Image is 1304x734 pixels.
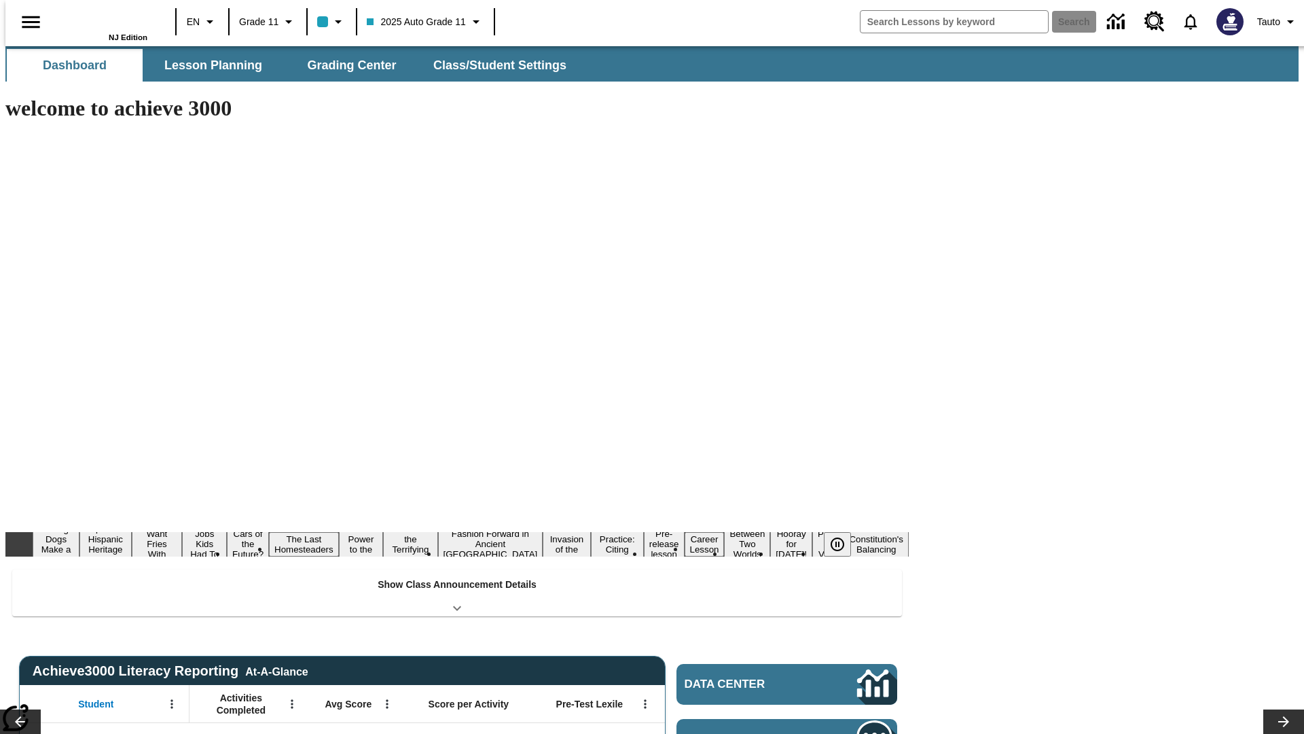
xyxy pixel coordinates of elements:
div: Pause [824,532,865,557]
span: Achieve3000 Literacy Reporting [33,663,308,679]
button: Slide 14 Between Two Worlds [724,527,770,561]
span: Avg Score [325,698,372,710]
div: At-A-Glance [245,663,308,678]
span: Grade 11 [239,15,278,29]
button: Slide 9 Fashion Forward in Ancient Rome [438,527,543,561]
span: Activities Completed [196,692,286,716]
button: Slide 11 Mixed Practice: Citing Evidence [591,522,644,567]
button: Slide 12 Pre-release lesson [644,527,685,561]
span: NJ Edition [109,33,147,41]
p: Show Class Announcement Details [378,578,537,592]
button: Slide 6 The Last Homesteaders [269,532,339,557]
button: Lesson Planning [145,49,281,82]
button: Slide 2 ¡Viva Hispanic Heritage Month! [79,522,132,567]
a: Home [59,6,147,33]
a: Notifications [1173,4,1208,39]
button: Slide 3 Do You Want Fries With That? [132,517,183,572]
button: Slide 17 The Constitution's Balancing Act [844,522,909,567]
button: Open Menu [635,694,655,714]
button: Slide 4 Dirty Jobs Kids Had To Do [182,517,227,572]
button: Open side menu [11,2,51,42]
button: Grading Center [284,49,420,82]
a: Resource Center, Will open in new tab [1136,3,1173,40]
span: Pre-Test Lexile [556,698,623,710]
button: Open Menu [282,694,302,714]
span: EN [187,15,200,29]
button: Slide 8 Attack of the Terrifying Tomatoes [383,522,437,567]
button: Class: 2025 Auto Grade 11, Select your class [361,10,489,34]
span: Class/Student Settings [433,58,566,73]
button: Slide 5 Cars of the Future? [227,527,269,561]
span: Grading Center [307,58,396,73]
div: Home [59,5,147,41]
button: Slide 16 Point of View [812,527,844,561]
span: Score per Activity [429,698,509,710]
button: Open Menu [162,694,182,714]
button: Select a new avatar [1208,4,1252,39]
button: Class/Student Settings [422,49,577,82]
button: Dashboard [7,49,143,82]
input: search field [861,11,1048,33]
span: Tauto [1257,15,1280,29]
span: Data Center [685,678,812,691]
div: SubNavbar [5,46,1299,82]
a: Data Center [676,664,897,705]
button: Grade: Grade 11, Select a grade [234,10,302,34]
img: Avatar [1216,8,1244,35]
div: SubNavbar [5,49,579,82]
button: Language: EN, Select a language [181,10,224,34]
span: Student [78,698,113,710]
span: Lesson Planning [164,58,262,73]
span: 2025 Auto Grade 11 [367,15,465,29]
button: Open Menu [377,694,397,714]
button: Slide 13 Career Lesson [685,532,725,557]
button: Slide 10 The Invasion of the Free CD [543,522,590,567]
span: Dashboard [43,58,107,73]
button: Slide 7 Solar Power to the People [339,522,384,567]
button: Class color is light blue. Change class color [312,10,352,34]
h1: welcome to achieve 3000 [5,96,909,121]
button: Slide 15 Hooray for Constitution Day! [770,527,812,561]
a: Data Center [1099,3,1136,41]
div: Show Class Announcement Details [12,570,902,616]
button: Profile/Settings [1252,10,1304,34]
button: Slide 1 Diving Dogs Make a Splash [33,522,79,567]
button: Pause [824,532,851,557]
button: Lesson carousel, Next [1263,710,1304,734]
